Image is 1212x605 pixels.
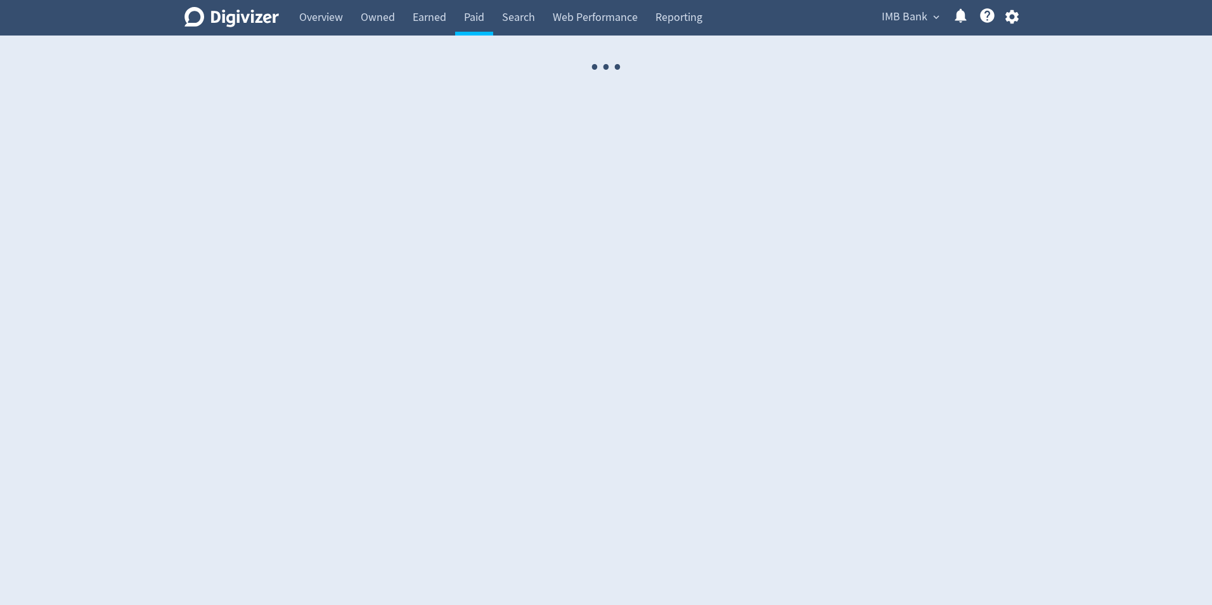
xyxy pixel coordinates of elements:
[612,36,623,100] span: ·
[882,7,927,27] span: IMB Bank
[600,36,612,100] span: ·
[589,36,600,100] span: ·
[877,7,943,27] button: IMB Bank
[931,11,942,23] span: expand_more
